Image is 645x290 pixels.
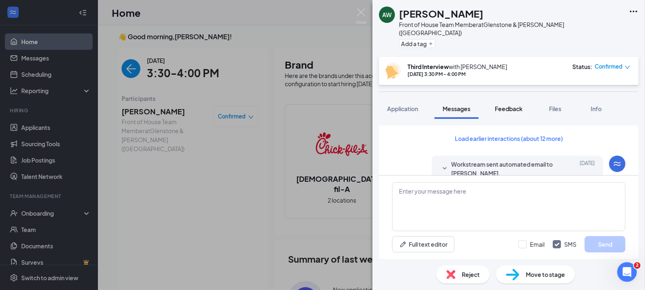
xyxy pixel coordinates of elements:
[399,240,407,248] svg: Pen
[399,39,435,48] button: PlusAdd a tag
[451,160,558,178] span: Workstream sent automated email to [PERSON_NAME].
[408,71,507,78] div: [DATE] 3:30 PM - 4:00 PM
[399,20,625,37] div: Front of House Team Member at Glenstone & [PERSON_NAME] ([GEOGRAPHIC_DATA])
[408,63,449,70] b: Third Interview
[399,7,483,20] h1: [PERSON_NAME]
[585,236,625,252] button: Send
[625,65,630,70] span: down
[440,164,450,174] svg: SmallChevronDown
[629,7,638,16] svg: Ellipses
[591,105,602,112] span: Info
[617,262,637,282] iframe: Intercom live chat
[580,160,595,178] span: [DATE]
[612,159,622,169] svg: WorkstreamLogo
[462,270,480,279] span: Reject
[572,62,592,71] div: Status :
[495,105,523,112] span: Feedback
[448,132,570,145] button: Load earlier interactions (about 12 more)
[387,105,418,112] span: Application
[382,11,392,19] div: AW
[595,62,623,71] span: Confirmed
[392,236,454,252] button: Full text editorPen
[526,270,565,279] span: Move to stage
[408,62,507,71] div: with [PERSON_NAME]
[549,105,561,112] span: Files
[634,262,641,269] span: 2
[428,41,433,46] svg: Plus
[443,105,470,112] span: Messages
